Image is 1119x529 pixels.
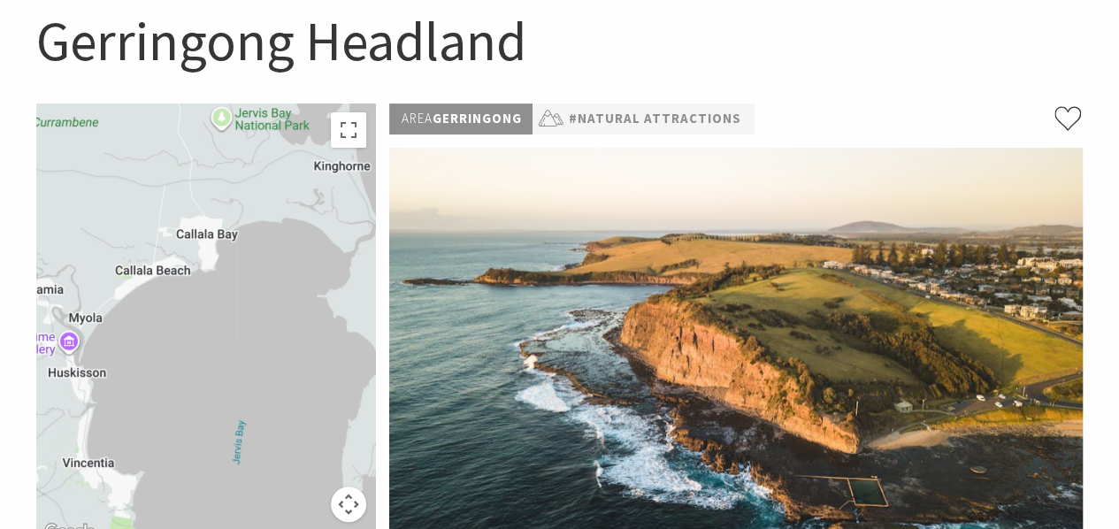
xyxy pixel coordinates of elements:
[401,110,432,126] span: Area
[331,487,366,522] button: Map camera controls
[36,5,1084,77] h1: Gerringong Headland
[389,103,533,134] p: Gerringong
[568,108,740,130] a: #Natural Attractions
[331,112,366,148] button: Toggle fullscreen view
